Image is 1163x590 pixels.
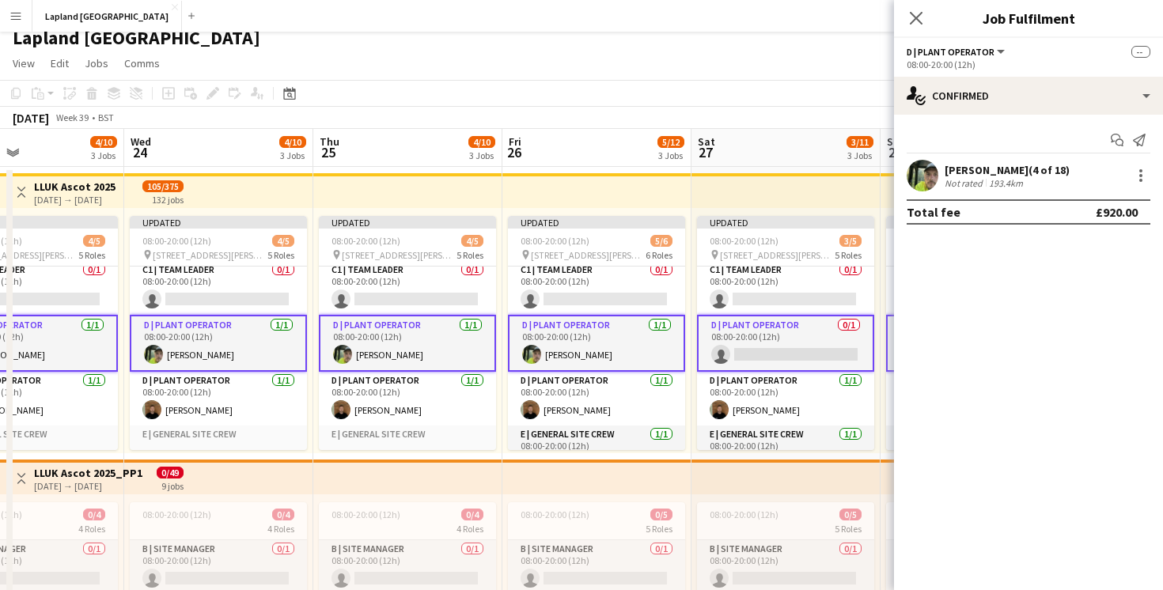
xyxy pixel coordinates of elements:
[907,204,960,220] div: Total fee
[157,467,184,478] span: 0/49
[886,216,1063,229] div: Updated
[152,192,184,206] div: 132 jobs
[887,134,906,149] span: Sun
[78,249,105,261] span: 5 Roles
[130,261,307,315] app-card-role: C1 | Team Leader0/108:00-20:00 (12h)
[78,523,105,535] span: 4 Roles
[886,372,1063,425] app-card-role: D | Plant Operator1/108:00-20:00 (12h)[PERSON_NAME]
[697,315,874,372] app-card-role: D | Plant Operator0/108:00-20:00 (12h)
[720,249,835,261] span: [STREET_ADDRESS][PERSON_NAME]
[317,143,339,161] span: 25
[847,136,873,148] span: 3/11
[697,372,874,425] app-card-role: D | Plant Operator1/108:00-20:00 (12h)[PERSON_NAME]
[695,143,715,161] span: 27
[319,216,496,450] app-job-card: Updated08:00-20:00 (12h)4/5 [STREET_ADDRESS][PERSON_NAME]5 RolesC | Crew Boss1/108:00-20:00 (12h)...
[91,149,116,161] div: 3 Jobs
[886,315,1063,372] app-card-role: D | Plant Operator0/108:00-20:00 (12h)
[44,53,75,74] a: Edit
[986,177,1026,189] div: 193.4km
[657,136,684,148] span: 5/12
[886,216,1063,450] app-job-card: Updated08:00-20:00 (12h)3/5 [STREET_ADDRESS][PERSON_NAME]5 RolesC | Crew BossC1 | Team Leader0/10...
[90,136,117,148] span: 4/10
[52,112,92,123] span: Week 39
[469,149,494,161] div: 3 Jobs
[468,136,495,148] span: 4/10
[907,59,1150,70] div: 08:00-20:00 (12h)
[508,261,685,315] app-card-role: C1 | Team Leader0/108:00-20:00 (12h)
[710,509,778,520] span: 08:00-20:00 (12h)
[835,249,862,261] span: 5 Roles
[839,235,862,247] span: 3/5
[272,235,294,247] span: 4/5
[319,261,496,315] app-card-role: C1 | Team Leader0/108:00-20:00 (12h)
[142,509,211,520] span: 08:00-20:00 (12h)
[34,194,116,206] div: [DATE] → [DATE]
[509,134,521,149] span: Fri
[319,425,496,479] app-card-role-placeholder: E | General Site Crew
[508,216,685,450] app-job-card: Updated08:00-20:00 (12h)5/6 [STREET_ADDRESS][PERSON_NAME]6 RolesC | Crew Boss1/108:00-20:00 (12h)...
[650,235,672,247] span: 5/6
[508,216,685,229] div: Updated
[130,315,307,372] app-card-role: D | Plant Operator1/108:00-20:00 (12h)[PERSON_NAME]
[506,143,521,161] span: 26
[118,53,166,74] a: Comms
[6,53,41,74] a: View
[128,143,151,161] span: 24
[521,235,589,247] span: 08:00-20:00 (12h)
[461,509,483,520] span: 0/4
[13,56,35,70] span: View
[886,425,1063,479] app-card-role: E | General Site Crew1/108:00-20:00 (12h)
[153,249,267,261] span: [STREET_ADDRESS][PERSON_NAME]
[907,46,994,58] span: D | Plant Operator
[32,1,182,32] button: Lapland [GEOGRAPHIC_DATA]
[51,56,69,70] span: Edit
[272,509,294,520] span: 0/4
[710,235,778,247] span: 08:00-20:00 (12h)
[142,235,211,247] span: 08:00-20:00 (12h)
[456,523,483,535] span: 4 Roles
[646,249,672,261] span: 6 Roles
[1131,46,1150,58] span: --
[267,523,294,535] span: 4 Roles
[34,466,142,480] h3: LLUK Ascot 2025_PP1
[83,509,105,520] span: 0/4
[839,509,862,520] span: 0/5
[319,372,496,425] app-card-role: D | Plant Operator1/108:00-20:00 (12h)[PERSON_NAME]
[13,110,49,126] div: [DATE]
[847,149,873,161] div: 3 Jobs
[521,509,589,520] span: 08:00-20:00 (12h)
[319,315,496,372] app-card-role: D | Plant Operator1/108:00-20:00 (12h)[PERSON_NAME]
[508,425,685,479] app-card-role: E | General Site Crew1/108:00-20:00 (12h)
[342,249,456,261] span: [STREET_ADDRESS][PERSON_NAME]
[697,216,874,229] div: Updated
[331,235,400,247] span: 08:00-20:00 (12h)
[13,26,260,50] h1: Lapland [GEOGRAPHIC_DATA]
[130,216,307,450] app-job-card: Updated08:00-20:00 (12h)4/5 [STREET_ADDRESS][PERSON_NAME]5 RolesC | Crew Boss1/108:00-20:00 (12h)...
[697,261,874,315] app-card-role: C1 | Team Leader0/108:00-20:00 (12h)
[280,149,305,161] div: 3 Jobs
[658,149,684,161] div: 3 Jobs
[1096,204,1138,220] div: £920.00
[85,56,108,70] span: Jobs
[945,177,986,189] div: Not rated
[650,509,672,520] span: 0/5
[886,261,1063,315] app-card-role: C1 | Team Leader0/108:00-20:00 (12h)
[508,372,685,425] app-card-role: D | Plant Operator1/108:00-20:00 (12h)[PERSON_NAME]
[894,8,1163,28] h3: Job Fulfilment
[142,180,184,192] span: 105/375
[456,249,483,261] span: 5 Roles
[78,53,115,74] a: Jobs
[697,216,874,450] app-job-card: Updated08:00-20:00 (12h)3/5 [STREET_ADDRESS][PERSON_NAME]5 RolesC | Crew BossC1 | Team Leader0/10...
[319,216,496,229] div: Updated
[130,216,307,229] div: Updated
[131,134,151,149] span: Wed
[130,425,307,479] app-card-role-placeholder: E | General Site Crew
[646,523,672,535] span: 5 Roles
[124,56,160,70] span: Comms
[894,77,1163,115] div: Confirmed
[461,235,483,247] span: 4/5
